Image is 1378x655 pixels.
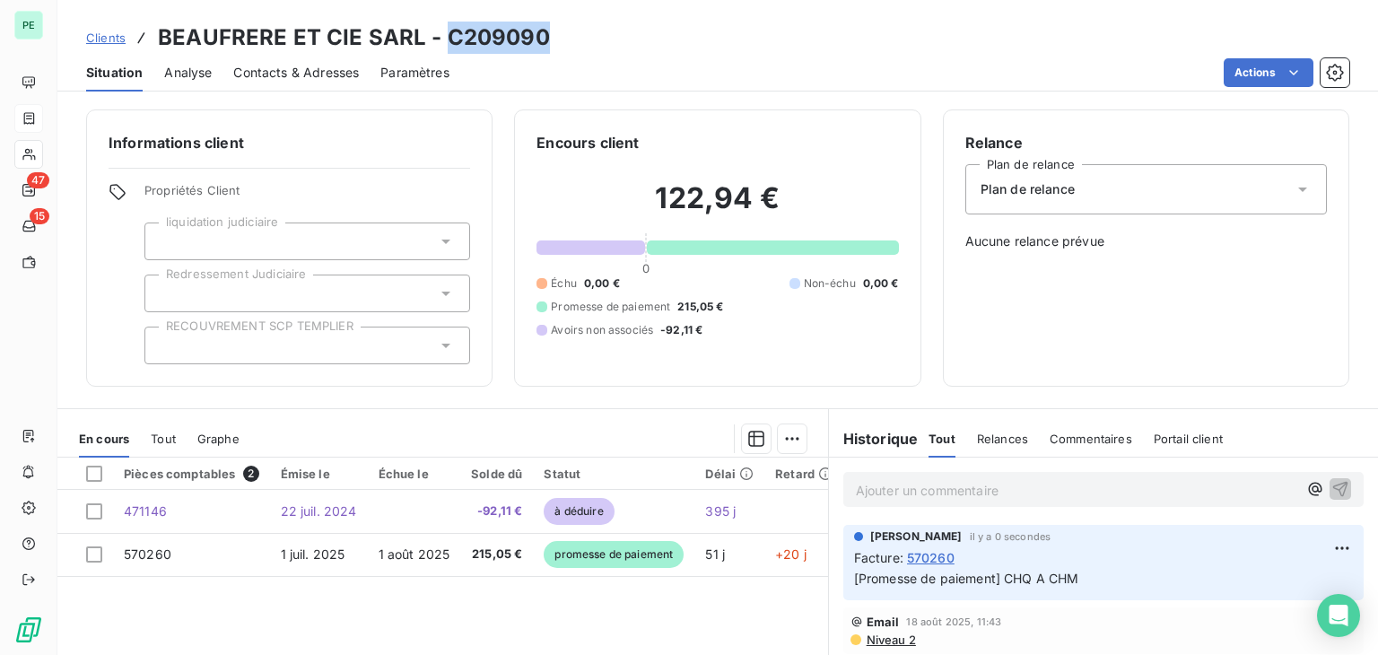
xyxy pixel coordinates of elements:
[124,503,167,519] span: 471146
[929,432,955,446] span: Tout
[379,546,450,562] span: 1 août 2025
[829,428,919,450] h6: Historique
[705,503,736,519] span: 395 j
[471,502,522,520] span: -92,11 €
[79,432,129,446] span: En cours
[197,432,240,446] span: Graphe
[1224,58,1313,87] button: Actions
[124,466,259,482] div: Pièces comptables
[677,299,723,315] span: 215,05 €
[551,322,653,338] span: Avoirs non associés
[160,233,174,249] input: Ajouter une valeur
[1317,594,1360,637] div: Open Intercom Messenger
[86,64,143,82] span: Situation
[27,172,49,188] span: 47
[379,467,450,481] div: Échue le
[544,498,614,525] span: à déduire
[144,183,470,208] span: Propriétés Client
[854,571,1079,586] span: [Promesse de paiement] CHQ A CHM
[281,503,357,519] span: 22 juil. 2024
[584,275,620,292] span: 0,00 €
[151,432,176,446] span: Tout
[158,22,550,54] h3: BEAUFRERE ET CIE SARL - C209090
[14,176,42,205] a: 47
[86,29,126,47] a: Clients
[14,212,42,240] a: 15
[109,132,470,153] h6: Informations client
[775,467,833,481] div: Retard
[551,275,577,292] span: Échu
[86,31,126,45] span: Clients
[660,322,702,338] span: -92,11 €
[965,232,1327,250] span: Aucune relance prévue
[544,541,684,568] span: promesse de paiement
[160,285,174,301] input: Ajouter une valeur
[863,275,899,292] span: 0,00 €
[536,180,898,234] h2: 122,94 €
[965,132,1327,153] h6: Relance
[243,466,259,482] span: 2
[865,633,916,647] span: Niveau 2
[551,299,670,315] span: Promesse de paiement
[380,64,449,82] span: Paramètres
[906,616,1001,627] span: 18 août 2025, 11:43
[1154,432,1223,446] span: Portail client
[804,275,856,292] span: Non-échu
[30,208,49,224] span: 15
[705,546,725,562] span: 51 j
[471,467,522,481] div: Solde dû
[536,132,639,153] h6: Encours client
[642,261,650,275] span: 0
[775,546,807,562] span: +20 j
[870,528,963,545] span: [PERSON_NAME]
[124,546,171,562] span: 570260
[471,546,522,563] span: 215,05 €
[705,467,754,481] div: Délai
[281,546,345,562] span: 1 juil. 2025
[970,531,1051,542] span: il y a 0 secondes
[907,548,955,567] span: 570260
[867,615,900,629] span: Email
[233,64,359,82] span: Contacts & Adresses
[14,616,43,644] img: Logo LeanPay
[981,180,1075,198] span: Plan de relance
[160,337,174,354] input: Ajouter une valeur
[544,467,684,481] div: Statut
[1050,432,1132,446] span: Commentaires
[281,467,357,481] div: Émise le
[977,432,1028,446] span: Relances
[854,548,903,567] span: Facture :
[164,64,212,82] span: Analyse
[14,11,43,39] div: PE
